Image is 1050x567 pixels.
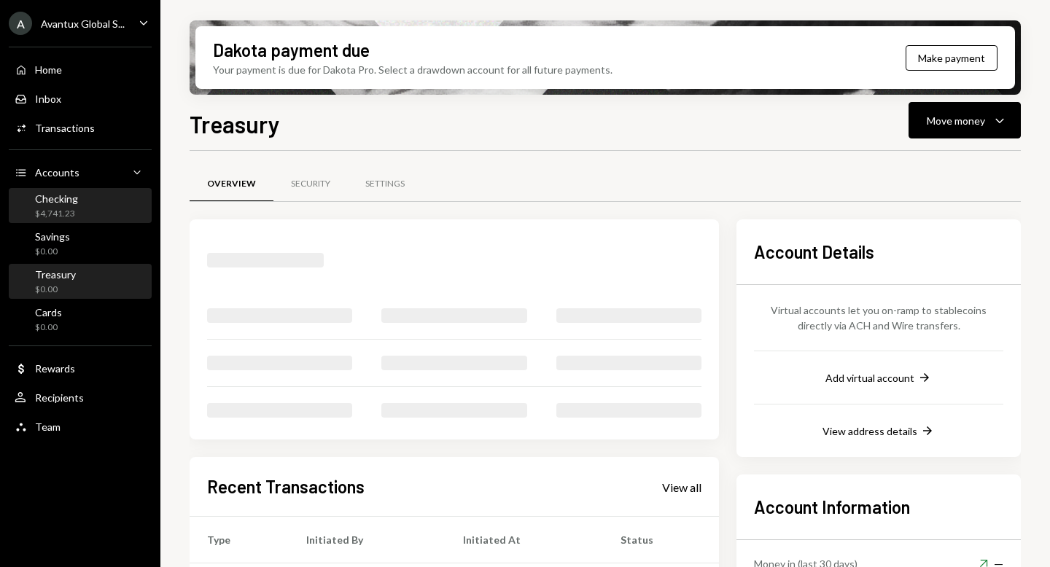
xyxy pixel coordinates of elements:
div: Avantux Global S... [41,17,125,30]
div: Recipients [35,391,84,404]
div: Accounts [35,166,79,179]
div: Dakota payment due [213,38,370,62]
div: Move money [927,113,985,128]
a: Security [273,165,348,203]
div: Your payment is due for Dakota Pro. Select a drawdown account for all future payments. [213,62,612,77]
h2: Recent Transactions [207,474,365,498]
div: Rewards [35,362,75,375]
div: Inbox [35,93,61,105]
a: Team [9,413,152,439]
div: Transactions [35,122,95,134]
div: Security [291,178,330,190]
a: View all [662,479,701,495]
div: Virtual accounts let you on-ramp to stablecoins directly via ACH and Wire transfers. [754,302,1003,333]
div: Team [35,421,61,433]
th: Type [190,517,289,563]
a: Recipients [9,384,152,410]
div: Add virtual account [825,372,914,384]
div: Savings [35,230,70,243]
h2: Account Details [754,240,1003,264]
div: Home [35,63,62,76]
div: Overview [207,178,256,190]
th: Initiated By [289,517,446,563]
a: Checking$4,741.23 [9,188,152,223]
a: Treasury$0.00 [9,264,152,299]
div: Checking [35,192,78,205]
div: $0.00 [35,283,76,296]
h1: Treasury [190,109,280,138]
a: Home [9,56,152,82]
div: $0.00 [35,246,70,258]
div: A [9,12,32,35]
div: Treasury [35,268,76,281]
button: Make payment [906,45,997,71]
a: Cards$0.00 [9,302,152,337]
a: Rewards [9,355,152,381]
div: Cards [35,306,62,318]
a: Transactions [9,114,152,141]
a: Savings$0.00 [9,226,152,261]
button: Add virtual account [825,370,932,386]
div: Settings [365,178,405,190]
a: Settings [348,165,422,203]
a: Inbox [9,85,152,112]
div: $4,741.23 [35,208,78,220]
a: Accounts [9,159,152,185]
a: Overview [190,165,273,203]
div: View address details [822,425,917,437]
button: View address details [822,423,935,439]
th: Status [603,517,719,563]
div: View all [662,480,701,495]
th: Initiated At [446,517,603,563]
h2: Account Information [754,495,1003,519]
button: Move money [909,102,1021,138]
div: $0.00 [35,321,62,334]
